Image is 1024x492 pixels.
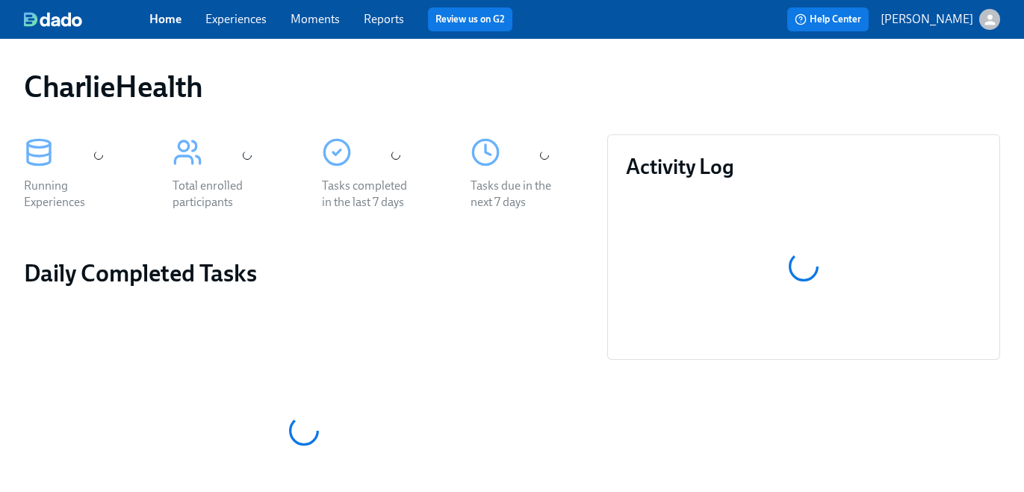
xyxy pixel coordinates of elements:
div: Total enrolled participants [173,178,268,211]
div: Tasks completed in the last 7 days [322,178,418,211]
a: Home [149,12,181,26]
p: [PERSON_NAME] [881,11,973,28]
a: Moments [291,12,340,26]
a: Reports [364,12,404,26]
h1: CharlieHealth [24,69,203,105]
h2: Daily Completed Tasks [24,258,583,288]
button: Help Center [787,7,869,31]
a: Experiences [205,12,267,26]
a: Review us on G2 [435,12,505,27]
div: Tasks due in the next 7 days [471,178,566,211]
h3: Activity Log [626,153,981,180]
button: [PERSON_NAME] [881,9,1000,30]
a: dado [24,12,149,27]
img: dado [24,12,82,27]
button: Review us on G2 [428,7,512,31]
div: Running Experiences [24,178,120,211]
span: Help Center [795,12,861,27]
